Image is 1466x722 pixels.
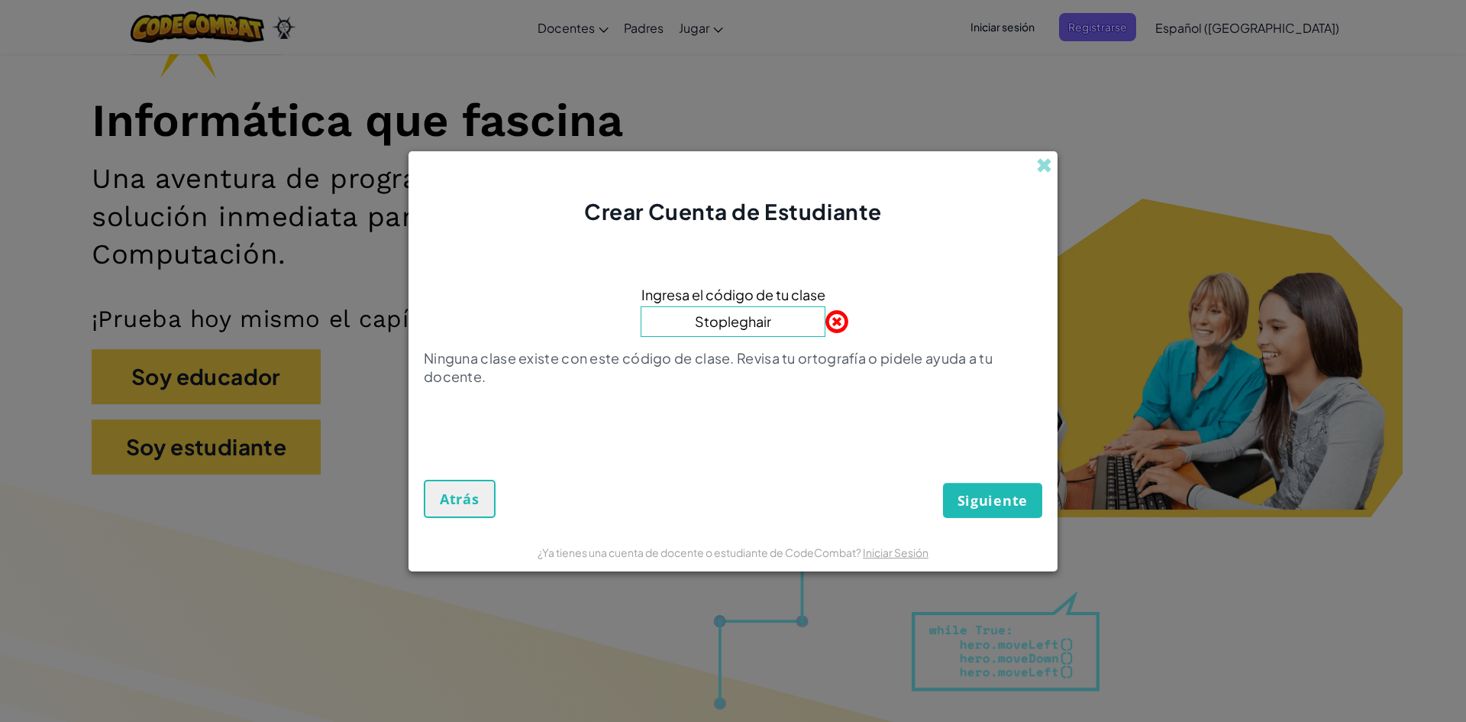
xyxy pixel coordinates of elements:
[440,490,480,508] span: Atrás
[957,491,1028,510] span: Siguiente
[538,546,863,559] span: ¿Ya tienes una cuenta de docente o estudiante de CodeCombat?
[641,283,825,306] span: Ingresa el código de tu clase
[424,480,496,518] button: Atrás
[584,198,882,225] span: Crear Cuenta de Estudiante
[424,349,1042,386] p: Ninguna clase existe con este código de clase. Revisa tu ortografía o pidele ayuda a tu docente.
[943,483,1042,518] button: Siguiente
[863,546,928,559] a: Iniciar Sesión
